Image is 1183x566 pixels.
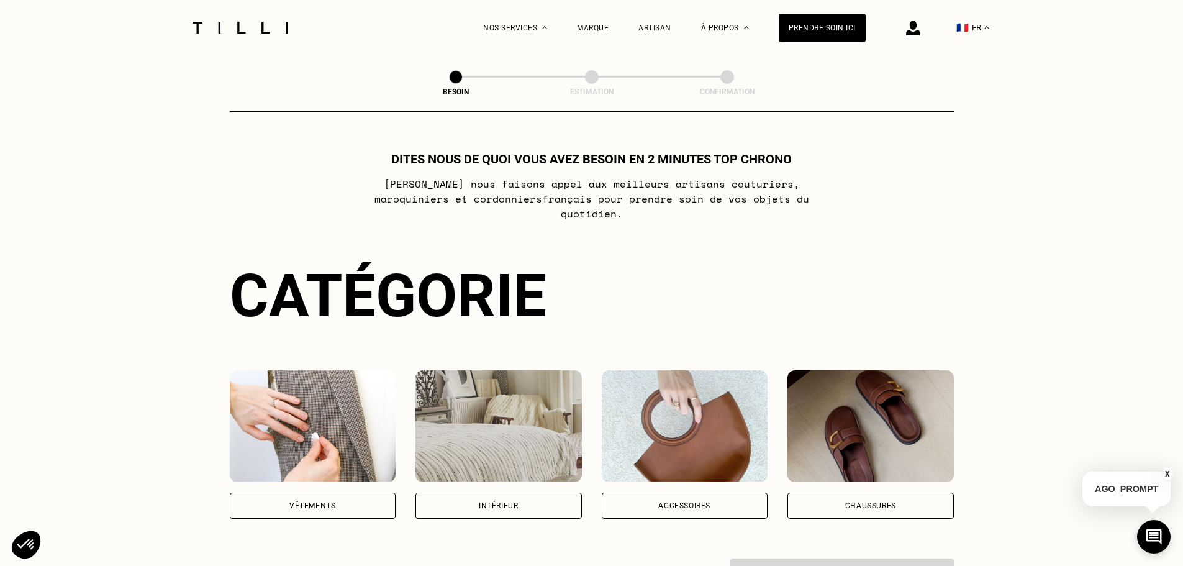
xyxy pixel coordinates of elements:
[779,14,866,42] a: Prendre soin ici
[665,88,789,96] div: Confirmation
[744,26,749,29] img: Menu déroulant à propos
[394,88,518,96] div: Besoin
[479,502,518,509] div: Intérieur
[956,22,969,34] span: 🇫🇷
[577,24,609,32] a: Marque
[188,22,292,34] img: Logo du service de couturière Tilli
[1082,472,1171,506] p: AGO_PROMPT
[391,152,792,167] h1: Dites nous de quoi vous avez besoin en 2 minutes top chrono
[230,370,396,482] img: Vêtements
[984,26,989,29] img: menu déroulant
[658,502,710,509] div: Accessoires
[602,370,768,482] img: Accessoires
[230,261,954,331] div: Catégorie
[530,88,654,96] div: Estimation
[845,502,896,509] div: Chaussures
[906,21,920,35] img: icône connexion
[289,502,335,509] div: Vêtements
[1161,467,1174,481] button: X
[415,370,582,482] img: Intérieur
[542,26,547,29] img: Menu déroulant
[345,176,838,221] p: [PERSON_NAME] nous faisons appel aux meilleurs artisans couturiers , maroquiniers et cordonniers ...
[638,24,671,32] a: Artisan
[787,370,954,482] img: Chaussures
